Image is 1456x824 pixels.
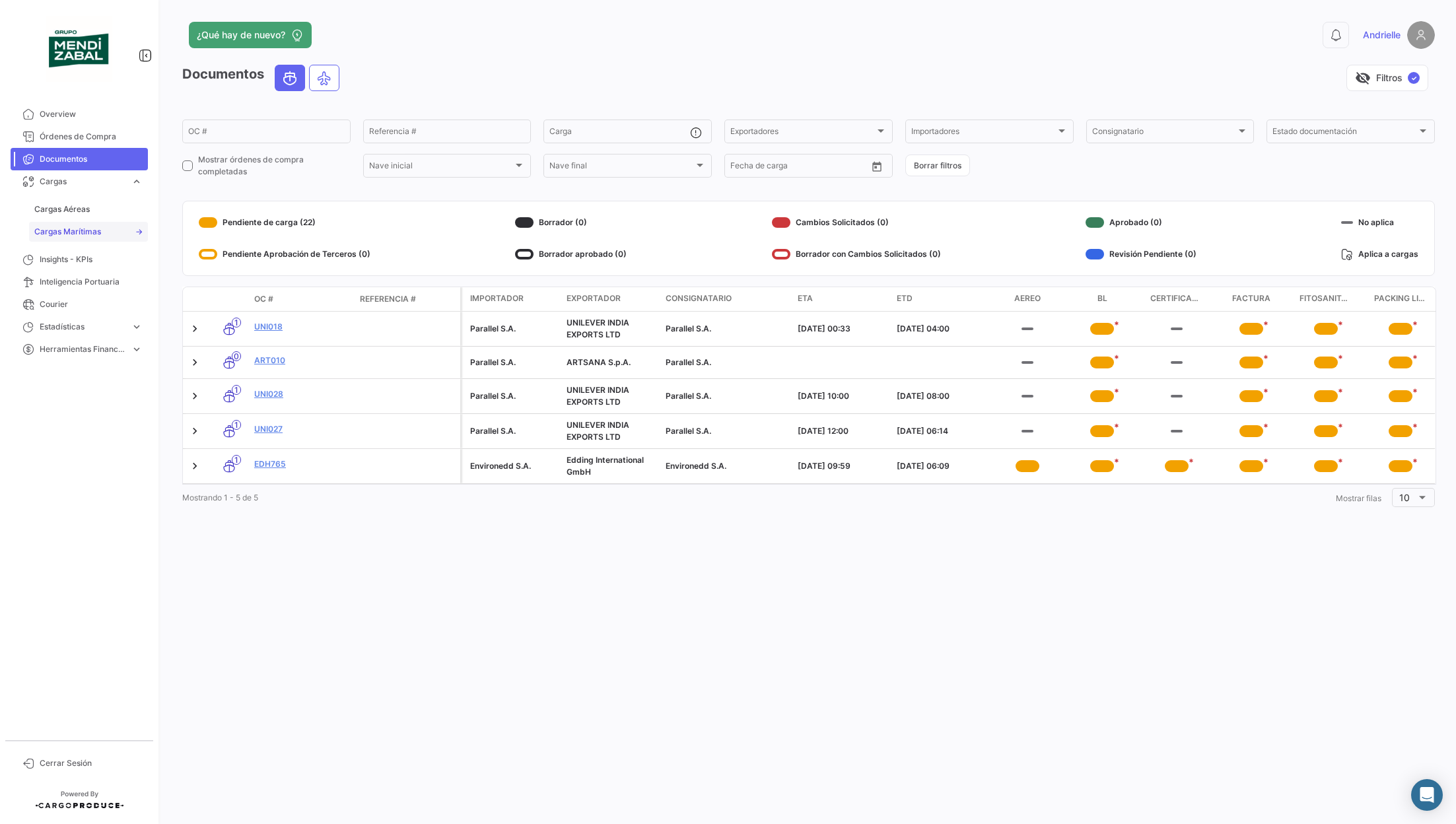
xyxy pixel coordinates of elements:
div: [DATE] 04:00 [897,323,985,335]
input: Desde [730,163,754,172]
span: Cargas [40,176,125,188]
span: Herramientas Financieras [40,343,125,355]
div: [DATE] 10:00 [798,390,886,402]
span: 1 [232,385,241,395]
span: Andrielle [1363,28,1401,42]
span: Consignatario [666,292,732,304]
span: Insights - KPIs [40,254,143,265]
div: No aplica [1341,212,1418,233]
div: [DATE] 06:09 [897,460,985,472]
a: Órdenes de Compra [11,125,148,148]
div: Parallel S.A. [470,390,556,402]
a: UNI027 [254,423,349,435]
div: Cambios Solicitados (0) [772,212,941,233]
a: Expand/Collapse Row [188,322,201,335]
div: Environedd S.A. [470,460,556,472]
a: UNI028 [254,388,349,400]
a: Expand/Collapse Row [188,425,201,438]
span: 1 [232,455,241,465]
span: Estadísticas [40,321,125,333]
span: Órdenes de Compra [40,131,143,143]
div: Aprobado (0) [1086,212,1196,233]
span: expand_more [131,343,143,355]
span: expand_more [131,176,143,188]
span: Exportadores [730,129,875,138]
a: Inteligencia Portuaria [11,271,148,293]
span: 10 [1399,492,1410,503]
a: Overview [11,103,148,125]
span: ¿Qué hay de nuevo? [197,28,285,42]
span: OC # [254,293,273,305]
span: ✓ [1408,72,1420,84]
span: Parallel S.A. [666,324,711,333]
a: UNI018 [254,321,349,333]
span: Parallel S.A. [666,391,711,401]
span: Cerrar Sesión [40,757,143,769]
div: Revisión Pendiente (0) [1086,244,1196,265]
button: Open calendar [867,156,887,176]
a: Expand/Collapse Row [188,390,201,403]
span: Exportador [567,292,621,304]
span: Overview [40,108,143,120]
span: Cargas Marítimas [34,226,101,238]
h3: Documentos [182,65,343,91]
div: Aplica a cargas [1341,244,1418,265]
span: Inteligencia Portuaria [40,276,143,288]
div: Pendiente Aprobación de Terceros (0) [199,244,370,265]
datatable-header-cell: BL [1065,287,1140,311]
a: Insights - KPIs [11,248,148,271]
datatable-header-cell: PACKING LIST [1363,287,1438,311]
a: Expand/Collapse Row [188,356,201,369]
a: Expand/Collapse Row [188,460,201,473]
div: [DATE] 08:00 [897,390,985,402]
div: [DATE] 06:14 [897,425,985,437]
span: ETD [897,292,913,304]
div: UNILEVER INDIA EXPORTS LTD [567,384,655,408]
datatable-header-cell: Referencia # [355,288,460,310]
span: Consignatario [1092,129,1237,138]
span: Referencia # [360,293,416,305]
div: Pendiente de carga (22) [199,212,370,233]
span: expand_more [131,321,143,333]
img: bc55561a-7921-46bb-892b-a3c551bf61b2.png [46,16,112,82]
div: [DATE] 12:00 [798,425,886,437]
span: Courier [40,298,143,310]
span: Cargas Aéreas [34,203,90,215]
div: Parallel S.A. [470,323,556,335]
span: Mostrar filas [1336,493,1381,503]
div: UNILEVER INDIA EXPORTS LTD [567,419,655,443]
span: CERTIFICADO ICO [1150,292,1203,306]
datatable-header-cell: Modo de Transporte [209,294,249,304]
span: BL [1097,292,1107,306]
span: 1 [232,318,241,327]
span: Mostrando 1 - 5 de 5 [182,493,258,502]
span: 1 [232,420,241,430]
datatable-header-cell: CERTIFICADO ICO [1140,287,1214,311]
datatable-header-cell: FITOSANITARIO [1288,287,1363,311]
input: Hasta [763,163,829,172]
span: Mostrar órdenes de compra completadas [198,154,351,178]
datatable-header-cell: AEREO [990,287,1065,311]
a: Cargas Aéreas [29,199,148,219]
datatable-header-cell: Exportador [561,287,660,311]
div: Borrador con Cambios Solicitados (0) [772,244,941,265]
span: Nave inicial [369,163,514,172]
span: Importadores [911,129,1056,138]
span: Documentos [40,153,143,165]
datatable-header-cell: ETA [792,287,891,311]
a: EDH765 [254,458,349,470]
span: Environedd S.A. [666,461,726,471]
span: FACTURA [1232,292,1270,306]
button: visibility_offFiltros✓ [1346,65,1428,91]
span: Parallel S.A. [666,357,711,367]
datatable-header-cell: Consignatario [660,287,792,311]
a: Courier [11,293,148,316]
a: Documentos [11,148,148,170]
span: PACKING LIST [1374,292,1427,306]
div: [DATE] 09:59 [798,460,886,472]
div: Borrador aprobado (0) [515,244,627,265]
button: Borrar filtros [905,154,970,176]
span: Parallel S.A. [666,426,711,436]
a: ART010 [254,355,349,366]
div: ARTSANA S.p.A. [567,357,655,368]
